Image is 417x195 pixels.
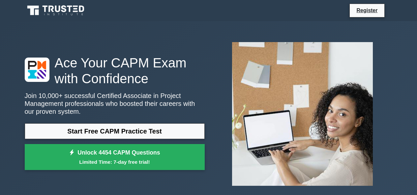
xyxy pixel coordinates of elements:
small: Limited Time: 7-day free trial! [33,158,196,166]
a: Unlock 4454 CAPM QuestionsLimited Time: 7-day free trial! [25,144,205,170]
p: Join 10,000+ successful Certified Associate in Project Management professionals who boosted their... [25,92,205,115]
a: Start Free CAPM Practice Test [25,123,205,139]
h1: Ace Your CAPM Exam with Confidence [25,55,205,86]
a: Register [352,6,381,14]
